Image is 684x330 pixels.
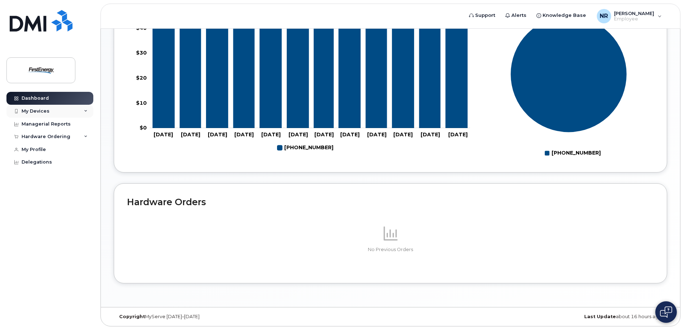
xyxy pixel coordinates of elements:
[584,314,616,319] strong: Last Update
[393,131,413,138] tspan: [DATE]
[140,124,147,131] tspan: $0
[136,75,147,81] tspan: $20
[277,142,333,154] g: 304-612-7826
[314,131,334,138] tspan: [DATE]
[448,131,468,138] tspan: [DATE]
[475,12,495,19] span: Support
[464,8,500,23] a: Support
[660,306,672,318] img: Open chat
[277,142,333,154] g: Legend
[136,25,147,31] tspan: $40
[543,12,586,19] span: Knowledge Base
[154,131,173,138] tspan: [DATE]
[511,12,526,19] span: Alerts
[500,8,531,23] a: Alerts
[119,314,145,319] strong: Copyright
[510,16,627,159] g: Chart
[340,131,360,138] tspan: [DATE]
[261,131,281,138] tspan: [DATE]
[153,6,468,128] g: 304-612-7826
[367,131,386,138] tspan: [DATE]
[483,314,667,320] div: about 16 hours ago
[600,12,608,20] span: NR
[181,131,200,138] tspan: [DATE]
[136,99,147,106] tspan: $10
[289,131,308,138] tspan: [DATE]
[614,10,654,16] span: [PERSON_NAME]
[510,16,627,132] g: Series
[114,314,298,320] div: MyServe [DATE]–[DATE]
[234,131,254,138] tspan: [DATE]
[208,131,227,138] tspan: [DATE]
[136,49,147,56] tspan: $30
[592,9,667,23] div: Nieves, Rosa E
[127,197,654,207] h2: Hardware Orders
[545,147,601,159] g: Legend
[531,8,591,23] a: Knowledge Base
[127,246,654,253] p: No Previous Orders
[614,16,654,22] span: Employee
[421,131,440,138] tspan: [DATE]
